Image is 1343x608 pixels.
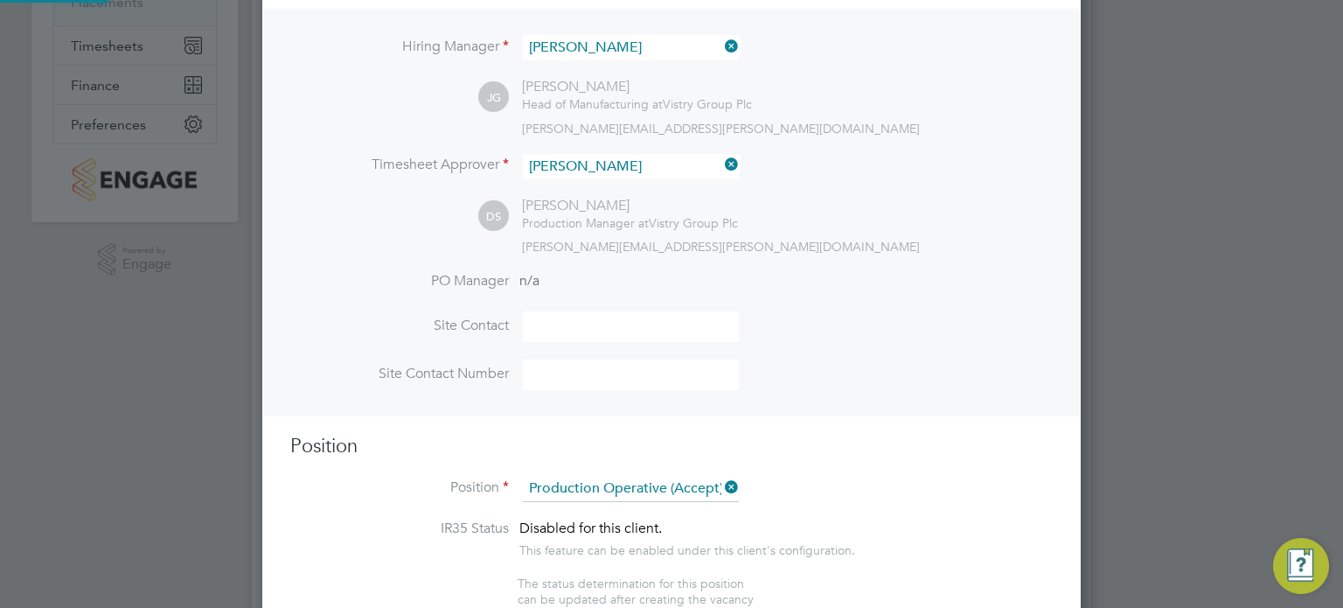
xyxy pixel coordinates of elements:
[478,201,509,232] span: DS
[522,78,752,96] div: [PERSON_NAME]
[522,96,663,112] span: Head of Manufacturing at
[478,82,509,113] span: JG
[290,434,1053,459] h3: Position
[290,38,509,56] label: Hiring Manager
[523,154,739,179] input: Search for...
[290,520,509,538] label: IR35 Status
[290,317,509,335] label: Site Contact
[522,215,649,231] span: Production Manager at
[290,272,509,290] label: PO Manager
[523,35,739,60] input: Search for...
[522,96,752,112] div: Vistry Group Plc
[518,576,754,607] span: The status determination for this position can be updated after creating the vacancy
[522,239,920,255] span: [PERSON_NAME][EMAIL_ADDRESS][PERSON_NAME][DOMAIN_NAME]
[523,476,739,502] input: Search for...
[290,156,509,174] label: Timesheet Approver
[519,272,539,290] span: n/a
[522,197,738,215] div: [PERSON_NAME]
[1273,538,1329,594] button: Engage Resource Center
[290,479,509,497] label: Position
[519,538,855,558] div: This feature can be enabled under this client's configuration.
[522,215,738,231] div: Vistry Group Plc
[290,365,509,383] label: Site Contact Number
[522,121,920,136] span: [PERSON_NAME][EMAIL_ADDRESS][PERSON_NAME][DOMAIN_NAME]
[519,520,662,537] span: Disabled for this client.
